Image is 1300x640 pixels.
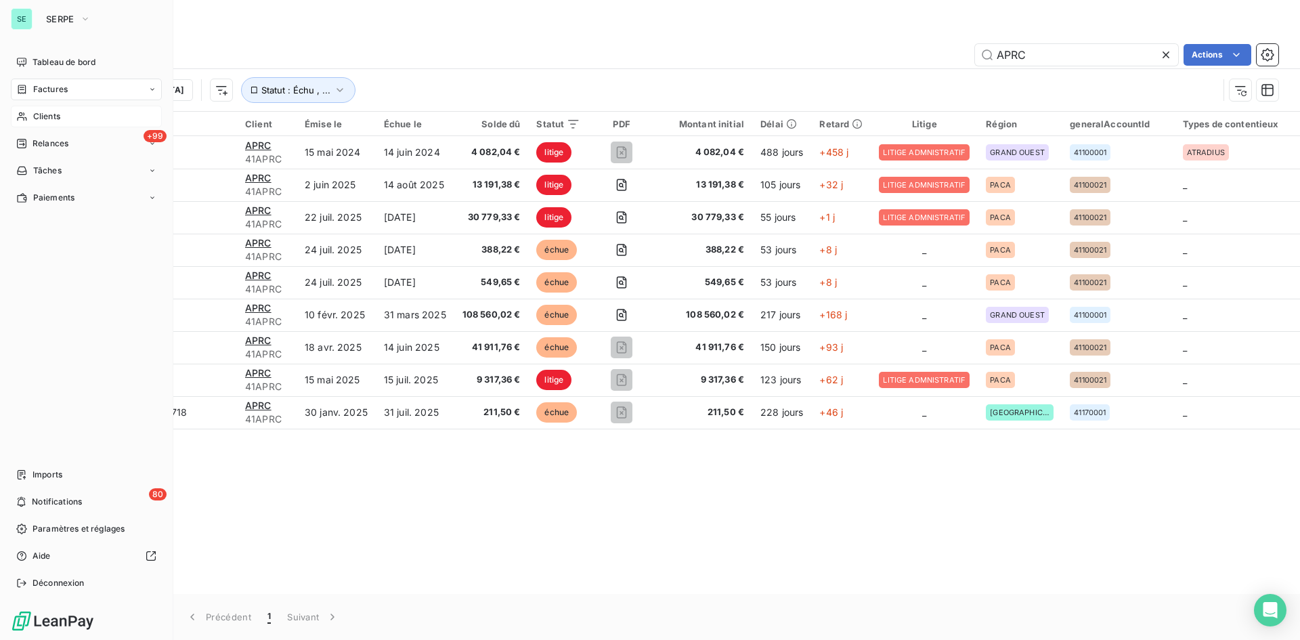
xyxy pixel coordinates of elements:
[536,370,571,390] span: litige
[245,400,272,411] span: APRC
[819,309,847,320] span: +168 j
[752,169,811,201] td: 105 jours
[536,337,577,358] span: échue
[1074,246,1106,254] span: 41100021
[922,341,926,353] span: _
[819,276,837,288] span: +8 j
[297,364,376,396] td: 15 mai 2025
[32,523,125,535] span: Paramètres et réglages
[376,201,454,234] td: [DATE]
[752,364,811,396] td: 123 jours
[297,299,376,331] td: 10 févr. 2025
[245,412,288,426] span: 41APRC
[11,610,95,632] img: Logo LeanPay
[376,396,454,429] td: 31 juil. 2025
[536,119,580,129] div: Statut
[46,14,74,24] span: SERPE
[1184,44,1251,66] button: Actions
[297,201,376,234] td: 22 juil. 2025
[752,234,811,266] td: 53 jours
[990,181,1011,189] span: PACA
[245,172,272,184] span: APRC
[663,406,744,419] span: 211,50 €
[1183,276,1187,288] span: _
[1074,408,1106,417] span: 41170001
[663,308,744,322] span: 108 560,02 €
[663,146,744,159] span: 4 082,04 €
[990,376,1011,384] span: PACA
[990,213,1011,221] span: PACA
[536,402,577,423] span: échue
[663,276,744,289] span: 549,65 €
[1074,213,1106,221] span: 41100021
[32,577,85,589] span: Déconnexion
[819,146,848,158] span: +458 j
[245,270,272,281] span: APRC
[760,119,803,129] div: Délai
[245,302,272,314] span: APRC
[819,406,843,418] span: +46 j
[33,110,60,123] span: Clients
[663,341,744,354] span: 41 911,76 €
[990,148,1045,156] span: GRAND OUEST
[536,207,571,228] span: litige
[279,603,347,631] button: Suivant
[1183,211,1187,223] span: _
[297,136,376,169] td: 15 mai 2024
[245,140,272,151] span: APRC
[32,469,62,481] span: Imports
[536,175,571,195] span: litige
[297,396,376,429] td: 30 janv. 2025
[752,136,811,169] td: 488 jours
[245,347,288,361] span: 41APRC
[819,211,835,223] span: +1 j
[297,234,376,266] td: 24 juil. 2025
[536,142,571,163] span: litige
[922,276,926,288] span: _
[1074,278,1106,286] span: 41100021
[1254,594,1286,626] div: Open Intercom Messenger
[879,119,970,129] div: Litige
[245,282,288,296] span: 41APRC
[384,119,446,129] div: Échue le
[376,331,454,364] td: 14 juin 2025
[883,148,966,156] span: LITIGE ADMNISTRATIF
[1187,148,1225,156] span: ATRADIUS
[33,83,68,95] span: Factures
[376,234,454,266] td: [DATE]
[245,315,288,328] span: 41APRC
[597,119,646,129] div: PDF
[462,243,521,257] span: 388,22 €
[305,119,368,129] div: Émise le
[752,266,811,299] td: 53 jours
[245,119,288,129] div: Client
[752,201,811,234] td: 55 jours
[819,341,843,353] span: +93 j
[32,496,82,508] span: Notifications
[752,396,811,429] td: 228 jours
[462,178,521,192] span: 13 191,38 €
[1070,119,1166,129] div: generalAccountId
[819,374,843,385] span: +62 j
[32,550,51,562] span: Aide
[990,408,1049,417] span: [GEOGRAPHIC_DATA]
[1183,244,1187,255] span: _
[376,364,454,396] td: 15 juil. 2025
[1074,181,1106,189] span: 41100021
[883,181,966,189] span: LITIGE ADMNISTRATIF
[536,272,577,293] span: échue
[1074,311,1106,319] span: 41100001
[245,335,272,346] span: APRC
[462,211,521,224] span: 30 779,33 €
[986,119,1054,129] div: Région
[462,276,521,289] span: 549,65 €
[462,406,521,419] span: 211,50 €
[990,246,1011,254] span: PACA
[245,152,288,166] span: 41APRC
[245,250,288,263] span: 41APRC
[1183,119,1295,129] div: Types de contentieux
[462,308,521,322] span: 108 560,02 €
[1183,374,1187,385] span: _
[245,205,272,216] span: APRC
[752,331,811,364] td: 150 jours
